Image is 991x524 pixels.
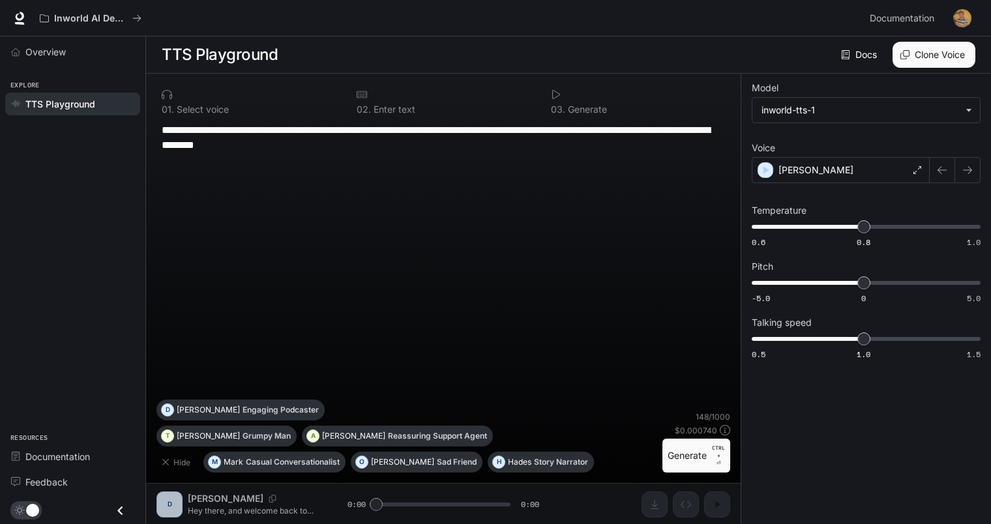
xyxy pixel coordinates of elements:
div: T [162,426,173,446]
span: 1.0 [967,237,981,248]
p: [PERSON_NAME] [177,432,240,440]
p: [PERSON_NAME] [778,164,853,177]
p: CTRL + [712,444,725,459]
span: Overview [25,45,66,59]
span: TTS Playground [25,97,95,111]
p: Select voice [174,105,229,114]
button: User avatar [949,5,975,31]
div: M [209,452,220,473]
p: Model [752,83,778,93]
button: A[PERSON_NAME]Reassuring Support Agent [302,426,493,446]
button: MMarkCasual Conversationalist [203,452,346,473]
div: inworld-tts-1 [752,98,980,123]
span: 1.5 [967,349,981,360]
button: D[PERSON_NAME]Engaging Podcaster [156,400,325,420]
span: -5.0 [752,293,770,304]
p: Talking speed [752,318,812,327]
a: Documentation [5,445,140,468]
p: [PERSON_NAME] [322,432,385,440]
p: Grumpy Man [243,432,291,440]
button: GenerateCTRL +⏎ [662,439,730,473]
span: Documentation [25,450,90,463]
button: Clone Voice [893,42,975,68]
p: ⏎ [712,444,725,467]
button: T[PERSON_NAME]Grumpy Man [156,426,297,446]
p: Voice [752,143,775,153]
span: 0.5 [752,349,765,360]
div: inworld-tts-1 [762,104,959,117]
span: 0.8 [857,237,870,248]
h1: TTS Playground [162,42,278,68]
div: A [307,426,319,446]
a: Docs [838,42,882,68]
span: 1.0 [857,349,870,360]
p: 148 / 1000 [696,411,730,422]
button: O[PERSON_NAME]Sad Friend [351,452,482,473]
p: Temperature [752,206,806,215]
p: 0 1 . [162,105,174,114]
p: Mark [224,458,243,466]
p: Sad Friend [437,458,477,466]
p: Casual Conversationalist [246,458,340,466]
span: 0.6 [752,237,765,248]
p: [PERSON_NAME] [371,458,434,466]
button: Close drawer [106,497,135,524]
div: O [356,452,368,473]
p: [PERSON_NAME] [177,406,240,414]
p: Generate [565,105,607,114]
p: 0 3 . [551,105,565,114]
p: Engaging Podcaster [243,406,319,414]
span: 0 [861,293,866,304]
span: Dark mode toggle [26,502,39,517]
div: D [162,400,173,420]
p: Reassuring Support Agent [388,432,487,440]
p: Story Narrator [534,458,588,466]
a: Overview [5,40,140,63]
p: $ 0.000740 [675,425,717,436]
a: Feedback [5,471,140,493]
p: Pitch [752,262,773,271]
div: H [493,452,505,473]
p: Hades [508,458,531,466]
span: 5.0 [967,293,981,304]
button: HHadesStory Narrator [488,452,594,473]
p: Inworld AI Demos [54,13,127,24]
img: User avatar [953,9,971,27]
a: Documentation [865,5,944,31]
span: Feedback [25,475,68,489]
p: 0 2 . [357,105,371,114]
button: Hide [156,452,198,473]
button: All workspaces [34,5,147,31]
p: Enter text [371,105,415,114]
a: TTS Playground [5,93,140,115]
span: Documentation [870,10,934,27]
